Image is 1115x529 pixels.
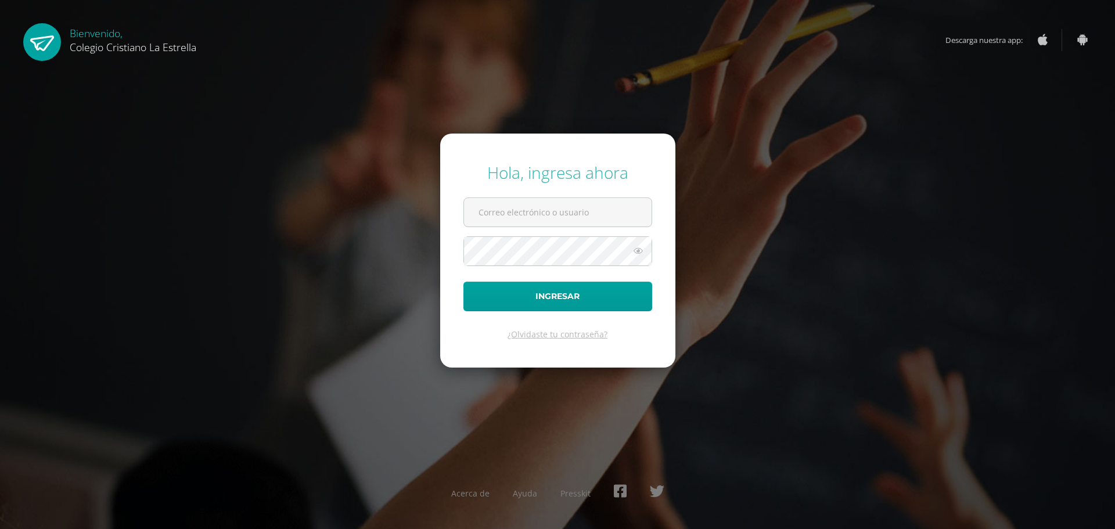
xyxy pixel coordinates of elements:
a: Ayuda [513,488,537,499]
div: Bienvenido, [70,23,196,54]
a: ¿Olvidaste tu contraseña? [508,329,607,340]
button: Ingresar [463,282,652,311]
a: Acerca de [451,488,490,499]
a: Presskit [560,488,591,499]
div: Hola, ingresa ahora [463,161,652,183]
input: Correo electrónico o usuario [464,198,652,226]
span: Descarga nuestra app: [945,29,1034,51]
span: Colegio Cristiano La Estrella [70,40,196,54]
